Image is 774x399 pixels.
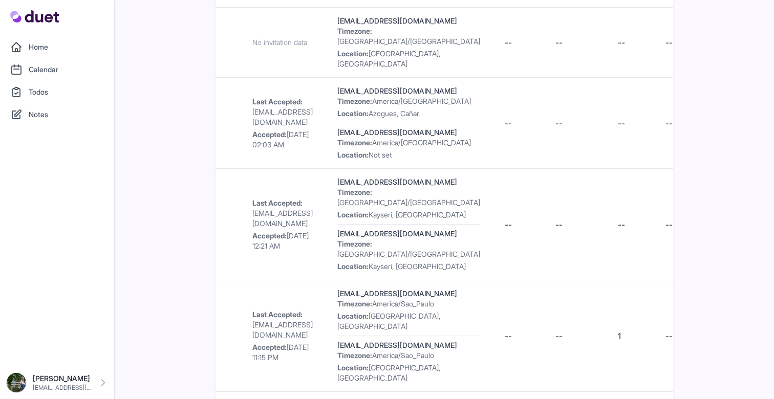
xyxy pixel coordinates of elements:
td: -- [492,280,543,392]
div: [EMAIL_ADDRESS][DOMAIN_NAME] [337,127,480,138]
div: [EMAIL_ADDRESS][DOMAIN_NAME] [337,229,480,239]
img: DSC08576_Original.jpeg [6,372,27,393]
td: -- [606,169,653,280]
a: Home [6,37,108,57]
a: [PERSON_NAME] [EMAIL_ADDRESS][DOMAIN_NAME] [6,372,108,393]
div: Not set [337,150,480,160]
div: [GEOGRAPHIC_DATA], [GEOGRAPHIC_DATA] [337,311,480,331]
strong: Location: [337,150,369,159]
td: -- [492,169,543,280]
strong: Timezone: [337,138,372,147]
td: -- [653,169,700,280]
a: Notes [6,104,108,125]
div: America/Sao_Paulo [337,350,480,361]
td: -- [653,8,700,78]
a: Calendar [6,59,108,80]
div: Kayseri, [GEOGRAPHIC_DATA] [337,210,480,220]
div: [EMAIL_ADDRESS][DOMAIN_NAME] [337,289,480,299]
td: -- [492,78,543,169]
div: [EMAIL_ADDRESS][DOMAIN_NAME] [337,86,480,96]
td: -- [606,78,653,169]
div: [EMAIL_ADDRESS][DOMAIN_NAME] [337,16,480,26]
strong: Location: [337,49,369,58]
strong: Location: [337,262,369,271]
td: -- [606,8,653,78]
div: [DATE] 12:21 AM [252,231,313,251]
strong: Location: [337,109,369,118]
td: 1 [606,280,653,392]
td: -- [543,169,606,280]
div: America/[GEOGRAPHIC_DATA] [337,138,480,148]
strong: Location: [337,312,369,320]
p: [EMAIL_ADDRESS][DOMAIN_NAME] [33,384,92,392]
strong: Timezone: [337,299,372,308]
div: [GEOGRAPHIC_DATA]/[GEOGRAPHIC_DATA] [337,26,480,47]
div: Azogues, Cañar [337,108,480,119]
td: -- [653,78,700,169]
div: [EMAIL_ADDRESS][DOMAIN_NAME] [252,198,313,229]
td: -- [653,280,700,392]
div: America/Sao_Paulo [337,299,480,309]
td: -- [543,8,606,78]
td: -- [492,8,543,78]
strong: Last Accepted: [252,97,303,106]
div: [DATE] 02:03 AM [252,129,313,150]
strong: Timezone: [337,239,372,248]
strong: Location: [337,363,369,372]
div: [EMAIL_ADDRESS][DOMAIN_NAME] [252,309,313,340]
div: Kayseri, [GEOGRAPHIC_DATA] [337,261,480,272]
a: Todos [6,82,108,102]
div: [GEOGRAPHIC_DATA], [GEOGRAPHIC_DATA] [337,363,480,383]
strong: Location: [337,210,369,219]
strong: Accepted: [252,343,287,351]
td: -- [543,78,606,169]
div: [GEOGRAPHIC_DATA]/[GEOGRAPHIC_DATA] [337,239,480,259]
div: [GEOGRAPHIC_DATA], [GEOGRAPHIC_DATA] [337,49,480,69]
strong: Timezone: [337,351,372,360]
strong: Timezone: [337,188,372,196]
strong: Last Accepted: [252,198,303,207]
div: [EMAIL_ADDRESS][DOMAIN_NAME] [337,340,480,350]
strong: Accepted: [252,231,287,240]
strong: Accepted: [252,130,287,139]
div: No invitation data [252,37,313,48]
p: [PERSON_NAME] [33,373,92,384]
div: [DATE] 11:15 PM [252,342,313,363]
strong: Last Accepted: [252,310,303,319]
strong: Timezone: [337,27,372,35]
strong: Timezone: [337,97,372,105]
div: America/[GEOGRAPHIC_DATA] [337,96,480,106]
div: [EMAIL_ADDRESS][DOMAIN_NAME] [337,177,480,187]
td: -- [543,280,606,392]
div: [GEOGRAPHIC_DATA]/[GEOGRAPHIC_DATA] [337,187,480,208]
div: [EMAIL_ADDRESS][DOMAIN_NAME] [252,97,313,127]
